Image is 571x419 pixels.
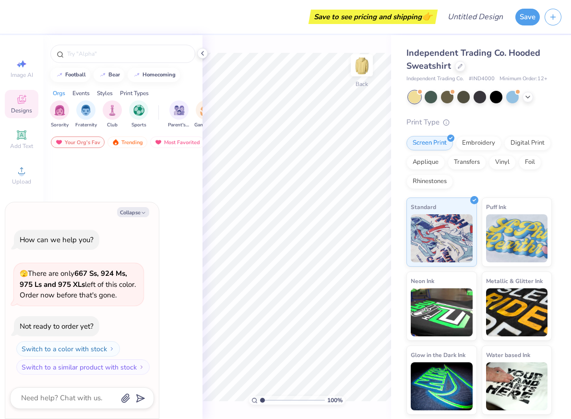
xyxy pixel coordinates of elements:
span: Upload [12,178,31,185]
div: filter for Sorority [50,100,69,129]
div: Foil [519,155,541,170]
img: Club Image [107,105,118,116]
img: Standard [411,214,473,262]
span: There are only left of this color. Order now before that's gone. [20,269,136,300]
span: Neon Ink [411,276,434,286]
img: Fraternity Image [81,105,91,116]
span: Water based Ink [486,350,530,360]
input: Try "Alpha" [66,49,189,59]
span: Minimum Order: 12 + [500,75,547,83]
button: filter button [168,100,190,129]
span: Standard [411,202,436,212]
img: Back [352,56,371,75]
div: Save to see pricing and shipping [311,10,435,24]
div: Most Favorited [150,136,204,148]
div: Print Type [406,117,552,128]
img: Sorority Image [54,105,65,116]
span: Metallic & Glitter Ink [486,276,543,286]
button: football [50,68,90,82]
button: bear [94,68,124,82]
span: # IND4000 [469,75,495,83]
img: Metallic & Glitter Ink [486,288,548,336]
span: Parent's Weekend [168,122,190,129]
div: How can we help you? [20,235,94,245]
button: filter button [50,100,69,129]
div: Screen Print [406,136,453,150]
div: Your Org's Fav [51,136,105,148]
button: filter button [194,100,216,129]
div: homecoming [143,72,176,77]
span: Sports [131,122,146,129]
img: Sports Image [133,105,144,116]
span: 👉 [422,11,432,22]
div: Vinyl [489,155,516,170]
span: Image AI [11,71,33,79]
div: Orgs [53,89,65,98]
input: Untitled Design [440,7,511,26]
img: most_fav.gif [155,139,162,146]
div: football [65,72,86,77]
img: most_fav.gif [55,139,63,146]
div: Transfers [448,155,486,170]
div: filter for Club [103,100,122,129]
img: trend_line.gif [99,72,107,78]
div: filter for Parent's Weekend [168,100,190,129]
img: Water based Ink [486,362,548,410]
button: Switch to a similar product with stock [16,359,150,375]
img: Neon Ink [411,288,473,336]
div: Applique [406,155,445,170]
div: Styles [97,89,113,98]
div: Print Types [120,89,149,98]
div: Rhinestones [406,174,453,189]
span: Designs [11,107,32,114]
img: Switch to a color with stock [109,346,115,352]
div: Trending [107,136,147,148]
div: filter for Fraternity [75,100,97,129]
div: Events [72,89,90,98]
span: Game Day [194,122,216,129]
div: Embroidery [456,136,501,150]
img: trending.gif [112,139,119,146]
div: Back [356,80,368,88]
img: Puff Ink [486,214,548,262]
span: Add Text [10,142,33,150]
div: filter for Game Day [194,100,216,129]
img: trend_line.gif [133,72,141,78]
span: Independent Trading Co. Hooded Sweatshirt [406,47,540,72]
button: homecoming [128,68,180,82]
button: Save [515,9,540,25]
div: Digital Print [504,136,551,150]
div: Not ready to order yet? [20,321,94,331]
button: filter button [75,100,97,129]
strong: 667 Ss, 924 Ms, 975 Ls and 975 XLs [20,269,127,289]
button: filter button [129,100,148,129]
div: filter for Sports [129,100,148,129]
button: filter button [103,100,122,129]
span: Fraternity [75,122,97,129]
img: Parent's Weekend Image [174,105,185,116]
span: Puff Ink [486,202,506,212]
img: trend_line.gif [56,72,63,78]
span: Sorority [51,122,69,129]
span: Independent Trading Co. [406,75,464,83]
button: Collapse [117,207,149,217]
img: Game Day Image [200,105,211,116]
img: Glow in the Dark Ink [411,362,473,410]
span: Club [107,122,118,129]
span: Glow in the Dark Ink [411,350,465,360]
span: 🫣 [20,269,28,278]
span: 100 % [327,396,343,405]
img: Switch to a similar product with stock [139,364,144,370]
button: Switch to a color with stock [16,341,120,357]
div: bear [108,72,120,77]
